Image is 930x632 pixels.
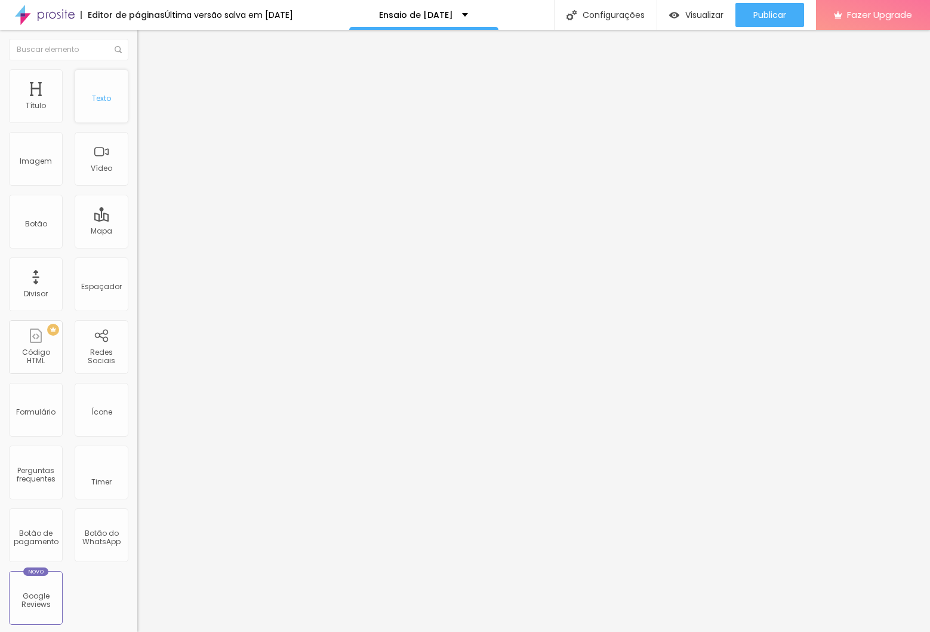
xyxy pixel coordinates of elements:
div: Espaçador [81,290,122,298]
img: view-1.svg [669,10,679,20]
div: Título [26,102,46,110]
iframe: Editor [137,30,930,632]
div: Formulário [16,415,56,424]
div: Código HTML [12,348,59,366]
div: Botão [25,227,47,235]
span: Fazer Upgrade [847,10,912,20]
div: Timer [91,478,112,486]
img: Icone [115,46,122,53]
button: Publicar [735,3,804,27]
p: Ensaio de [DATE] [379,11,453,19]
div: Botão do WhatsApp [78,536,125,554]
div: Imagem [20,164,52,173]
div: Ícone [91,415,112,424]
div: Texto [92,102,111,110]
div: Última versão salva em [DATE] [165,11,293,19]
span: Visualizar [685,10,723,20]
div: Botão de pagamento [12,533,59,551]
div: Redes Sociais [78,348,125,366]
div: Mapa [91,227,112,235]
div: Vídeo [91,164,112,173]
div: Google Reviews [12,599,59,616]
div: Editor de páginas [81,11,165,19]
input: Buscar elemento [9,39,128,60]
img: Icone [566,10,577,20]
div: Divisor [24,290,48,298]
span: Publicar [753,10,786,20]
div: Novo [23,567,49,576]
button: Visualizar [657,3,735,27]
div: Perguntas frequentes [12,474,59,491]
